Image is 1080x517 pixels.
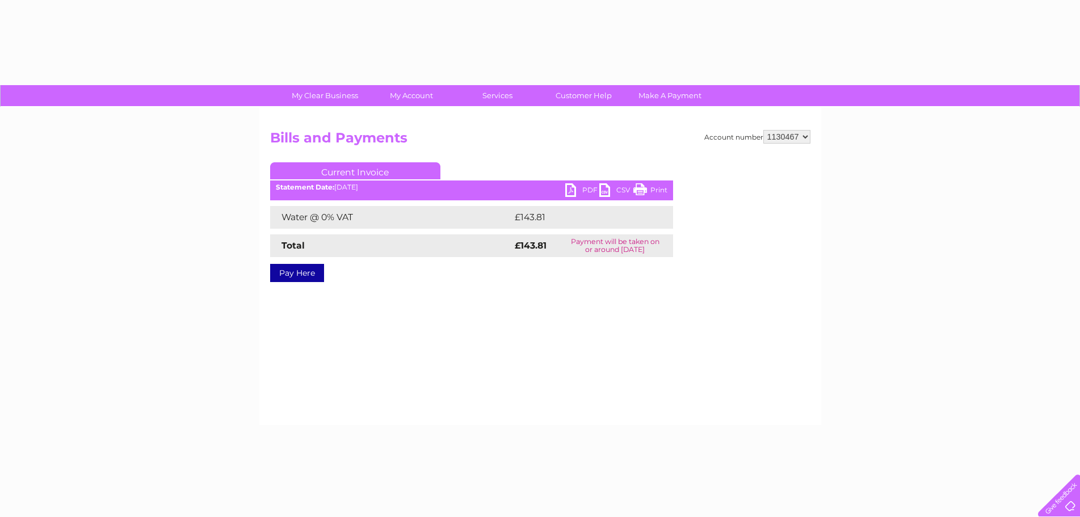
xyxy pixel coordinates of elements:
[270,162,440,179] a: Current Invoice
[512,206,652,229] td: £143.81
[270,130,810,152] h2: Bills and Payments
[599,183,633,200] a: CSV
[557,234,673,257] td: Payment will be taken on or around [DATE]
[565,183,599,200] a: PDF
[515,240,547,251] strong: £143.81
[704,130,810,144] div: Account number
[451,85,544,106] a: Services
[276,183,334,191] b: Statement Date:
[270,206,512,229] td: Water @ 0% VAT
[270,264,324,282] a: Pay Here
[623,85,717,106] a: Make A Payment
[281,240,305,251] strong: Total
[364,85,458,106] a: My Account
[270,183,673,191] div: [DATE]
[633,183,667,200] a: Print
[278,85,372,106] a: My Clear Business
[537,85,631,106] a: Customer Help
